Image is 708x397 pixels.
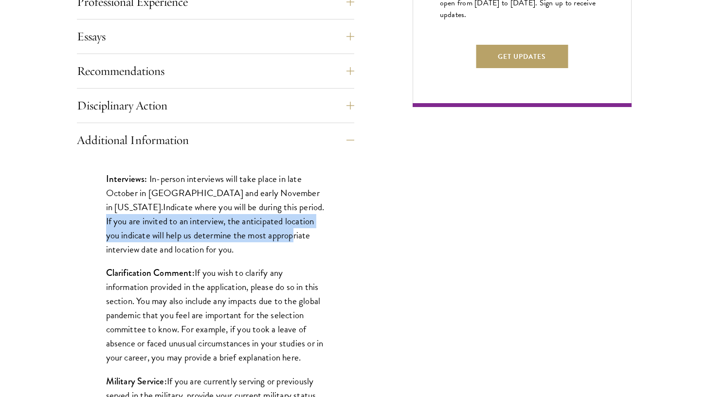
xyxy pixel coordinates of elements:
strong: Military Service: [106,375,167,388]
strong: Interviews: [106,172,147,185]
span: In-person interviews will take place in late October in [GEOGRAPHIC_DATA] and early November in [... [106,172,320,214]
button: Recommendations [77,59,354,83]
p: Indicate where you will be during this period. If you are invited to an interview, the anticipate... [106,172,325,256]
strong: Clarification Comment: [106,266,195,279]
button: Additional Information [77,128,354,152]
button: Essays [77,25,354,48]
span: . [161,200,163,214]
button: Disciplinary Action [77,94,354,117]
button: Get Updates [476,45,568,68]
p: If you wish to clarify any information provided in the application, please do so in this section.... [106,266,325,364]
